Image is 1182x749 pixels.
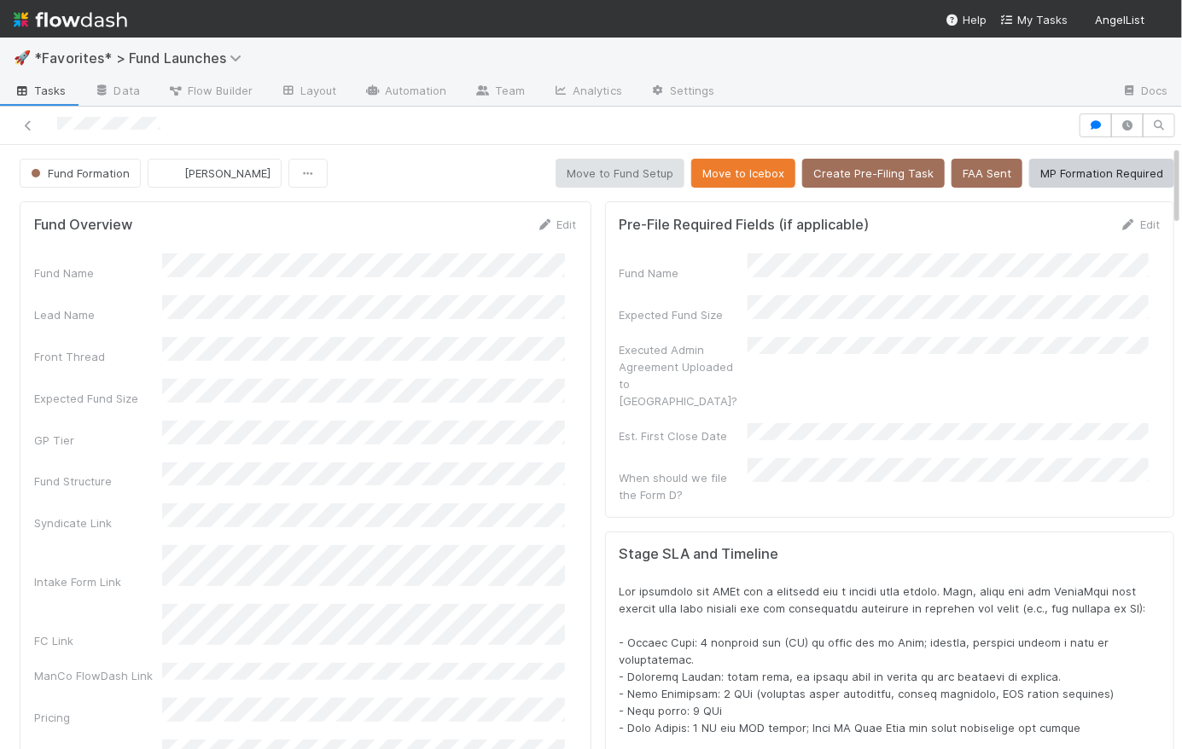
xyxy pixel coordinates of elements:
button: FAA Sent [952,159,1022,188]
a: Edit [537,218,577,231]
span: [PERSON_NAME] [184,166,271,180]
div: Front Thread [34,348,162,365]
div: Intake Form Link [34,573,162,590]
div: Fund Structure [34,473,162,490]
button: Create Pre-Filing Task [802,159,945,188]
h5: Fund Overview [34,217,132,234]
span: My Tasks [1000,13,1068,26]
button: MP Formation Required [1029,159,1174,188]
a: Edit [1120,218,1160,231]
div: FC Link [34,632,162,649]
h5: Stage SLA and Timeline [620,546,1160,563]
span: Fund Formation [27,166,130,180]
div: Executed Admin Agreement Uploaded to [GEOGRAPHIC_DATA]? [620,341,748,409]
a: Analytics [539,78,636,106]
a: My Tasks [1000,11,1068,28]
button: Fund Formation [20,159,141,188]
div: ManCo FlowDash Link [34,667,162,684]
span: 🚀 [14,50,31,65]
div: Pricing [34,709,162,726]
button: [PERSON_NAME] [148,159,282,188]
span: Flow Builder [167,82,253,99]
div: Fund Name [620,264,748,282]
a: Flow Builder [154,78,266,106]
span: Tasks [14,82,67,99]
span: *Favorites* > Fund Launches [34,49,250,67]
a: Automation [351,78,461,106]
div: Expected Fund Size [34,390,162,407]
a: Docs [1108,78,1182,106]
img: logo-inverted-e16ddd16eac7371096b0.svg [14,5,127,34]
a: Settings [636,78,729,106]
div: Fund Name [34,264,162,282]
button: Move to Icebox [691,159,795,188]
a: Team [461,78,539,106]
img: avatar_b467e446-68e1-4310-82a7-76c532dc3f4b.png [1151,12,1168,29]
span: AngelList [1095,13,1144,26]
button: Move to Fund Setup [556,159,684,188]
a: Layout [266,78,351,106]
div: Help [946,11,987,28]
div: Lead Name [34,306,162,323]
h5: Pre-File Required Fields (if applicable) [620,217,870,234]
div: Expected Fund Size [620,306,748,323]
a: Data [80,78,154,106]
div: When should we file the Form D? [620,469,748,503]
img: avatar_892eb56c-5b5a-46db-bf0b-2a9023d0e8f8.png [162,165,179,182]
div: Est. First Close Date [620,427,748,444]
div: GP Tier [34,432,162,449]
div: Syndicate Link [34,514,162,531]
